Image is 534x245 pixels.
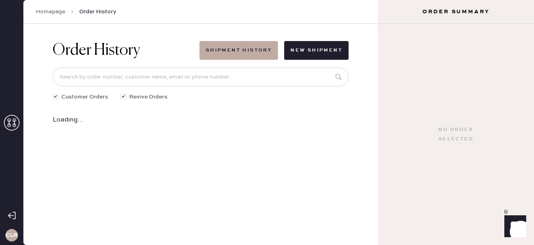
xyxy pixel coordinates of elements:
[61,93,108,101] span: Customer Orders
[53,68,349,86] input: Search by order number, customer name, email or phone number
[36,8,65,16] a: Homepage
[129,93,167,101] span: Revive Orders
[284,41,349,60] button: New Shipment
[378,8,534,16] h3: Order Summary
[438,125,473,144] div: No order selected
[497,210,530,243] iframe: Front Chat
[53,117,349,123] div: Loading...
[199,41,278,60] button: Shipment History
[5,232,18,238] h3: CLR
[79,8,116,16] span: Order History
[53,41,140,60] h1: Order History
